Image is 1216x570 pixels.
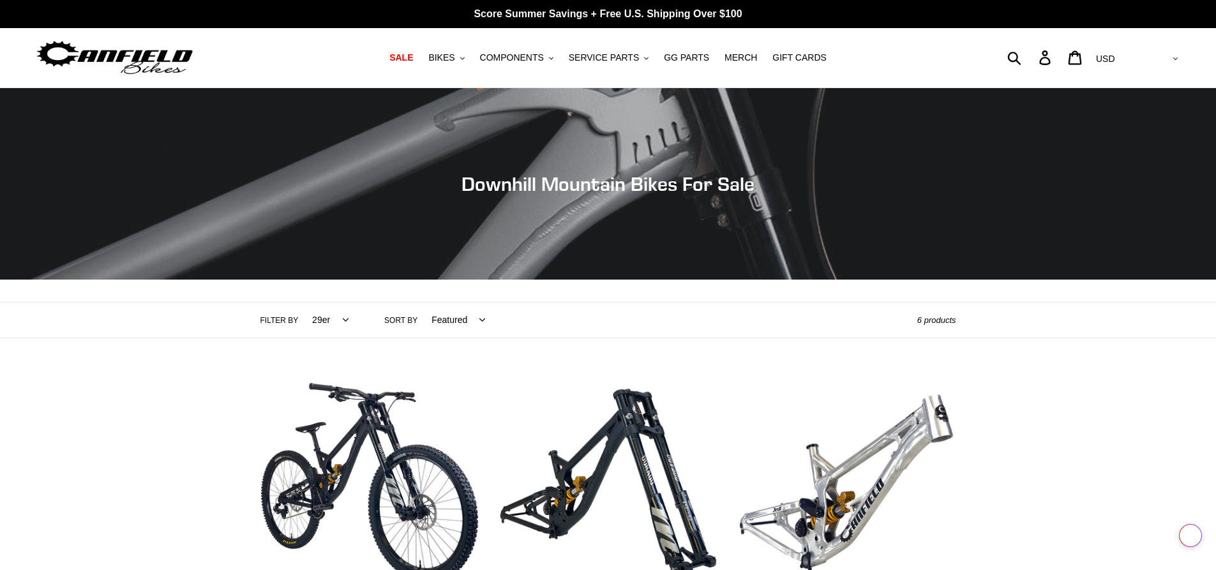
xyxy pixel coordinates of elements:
a: MERCH [718,49,763,66]
button: SERVICE PARTS [562,49,655,66]
a: GIFT CARDS [766,49,833,66]
span: MERCH [724,52,757,63]
input: Search [1014,43,1047,71]
button: BIKES [422,49,470,66]
a: GG PARTS [657,49,716,66]
label: Sort by [384,315,417,326]
span: BIKES [428,52,454,63]
span: GG PARTS [664,52,709,63]
span: 6 products [917,315,956,325]
span: SALE [389,52,413,63]
span: GIFT CARDS [772,52,827,63]
span: SERVICE PARTS [569,52,639,63]
span: COMPONENTS [480,52,544,63]
a: SALE [383,49,419,66]
img: Canfield Bikes [35,38,195,78]
button: COMPONENTS [474,49,560,66]
span: Downhill Mountain Bikes For Sale [462,172,754,195]
label: Filter by [260,315,299,326]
